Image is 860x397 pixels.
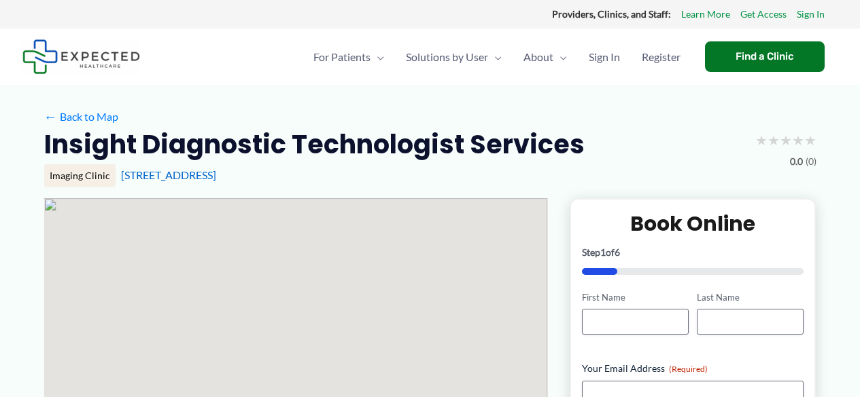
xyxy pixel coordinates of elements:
[578,33,631,81] a: Sign In
[697,291,804,304] label: Last Name
[553,33,567,81] span: Menu Toggle
[642,33,681,81] span: Register
[582,291,689,304] label: First Name
[755,128,768,153] span: ★
[582,362,804,375] label: Your Email Address
[780,128,792,153] span: ★
[705,41,825,72] a: Find a Clinic
[303,33,395,81] a: For PatientsMenu Toggle
[681,5,730,23] a: Learn More
[615,246,620,258] span: 6
[740,5,787,23] a: Get Access
[303,33,691,81] nav: Primary Site Navigation
[804,128,816,153] span: ★
[792,128,804,153] span: ★
[523,33,553,81] span: About
[790,153,803,170] span: 0.0
[669,364,708,374] span: (Required)
[589,33,620,81] span: Sign In
[121,168,216,181] a: [STREET_ADDRESS]
[768,128,780,153] span: ★
[22,39,140,74] img: Expected Healthcare Logo - side, dark font, small
[406,33,488,81] span: Solutions by User
[582,210,804,237] h2: Book Online
[44,107,118,127] a: ←Back to Map
[631,33,691,81] a: Register
[513,33,578,81] a: AboutMenu Toggle
[44,164,116,187] div: Imaging Clinic
[582,248,804,257] p: Step of
[797,5,825,23] a: Sign In
[313,33,371,81] span: For Patients
[552,8,671,20] strong: Providers, Clinics, and Staff:
[395,33,513,81] a: Solutions by UserMenu Toggle
[44,110,57,123] span: ←
[371,33,384,81] span: Menu Toggle
[806,153,816,170] span: (0)
[488,33,502,81] span: Menu Toggle
[44,128,585,161] h2: Insight Diagnostic Technologist Services
[600,246,606,258] span: 1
